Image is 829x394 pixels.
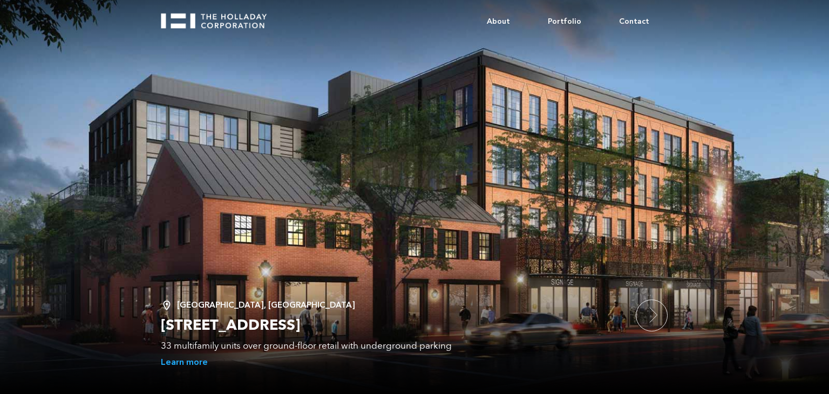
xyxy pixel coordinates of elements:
[468,5,529,38] a: About
[161,357,208,368] a: Learn more
[161,5,276,29] a: home
[161,300,177,311] img: Location Pin
[600,5,668,38] a: Contact
[161,341,625,351] div: 33 multifamily units over ground-floor retail with underground parking
[529,5,600,38] a: Portfolio
[161,316,625,335] h2: [STREET_ADDRESS]
[161,300,625,310] div: [GEOGRAPHIC_DATA], [GEOGRAPHIC_DATA]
